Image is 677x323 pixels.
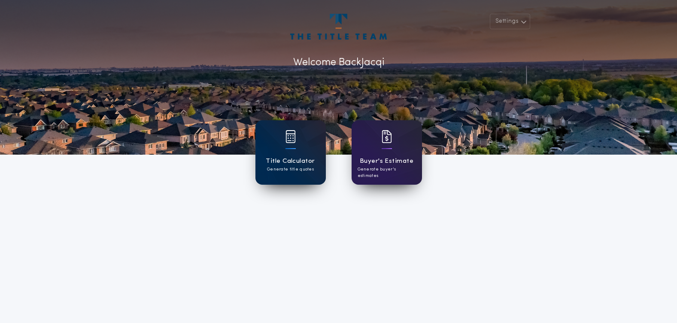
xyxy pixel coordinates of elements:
[255,120,326,185] a: card iconTitle CalculatorGenerate title quotes
[293,55,384,70] p: Welcome Back Jacqi
[290,14,386,40] img: account-logo
[266,156,315,166] h1: Title Calculator
[285,130,296,143] img: card icon
[358,166,416,179] p: Generate buyer's estimates
[382,130,392,143] img: card icon
[352,120,422,185] a: card iconBuyer's EstimateGenerate buyer's estimates
[490,14,530,29] button: Settings
[360,156,413,166] h1: Buyer's Estimate
[267,166,314,173] p: Generate title quotes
